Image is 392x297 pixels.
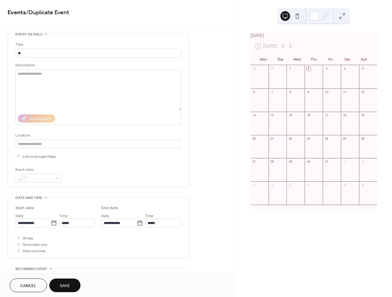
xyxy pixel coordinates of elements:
span: Time [59,213,68,219]
div: 19 [361,113,365,117]
div: 12 [361,90,365,94]
div: 17 [325,113,329,117]
div: 15 [288,113,292,117]
div: 16 [306,113,311,117]
div: 21 [270,137,274,141]
div: 7 [270,90,274,94]
span: Event details [15,31,42,38]
div: 5 [288,183,292,187]
a: Events [8,7,26,18]
span: Date [101,213,109,219]
span: / Duplicate Event [26,7,69,18]
span: Show date only [23,242,47,248]
span: Recurring event [15,266,47,272]
div: Thu [305,54,322,65]
span: Save [60,283,70,289]
span: Link to Google Maps [23,153,56,160]
div: Location [15,132,180,139]
span: Cancel [20,283,36,289]
div: 3 [325,67,329,71]
span: All day [23,235,33,242]
div: 9 [306,90,311,94]
div: Event color [15,167,61,173]
div: 7 [325,183,329,187]
span: Date [15,213,24,219]
div: 11 [343,90,347,94]
div: 8 [343,183,347,187]
div: 6 [306,183,311,187]
div: 4 [343,67,347,71]
div: 26 [361,137,365,141]
div: Fri [322,54,339,65]
div: 2 [361,160,365,164]
div: 30 [306,160,311,164]
div: Mon [255,54,272,65]
div: 5 [361,67,365,71]
div: Wed [289,54,305,65]
div: [DATE] [250,32,377,39]
button: Cancel [10,279,47,292]
div: 27 [252,160,256,164]
div: Title [15,41,180,48]
span: Time [145,213,154,219]
div: 20 [252,137,256,141]
button: Save [49,279,80,292]
div: 29 [288,160,292,164]
div: 13 [252,113,256,117]
div: Start date [15,205,34,211]
div: 30 [270,67,274,71]
div: End date [101,205,118,211]
div: 6 [252,90,256,94]
span: Hide end time [23,248,46,254]
div: 8 [288,90,292,94]
div: Sat [339,54,355,65]
div: Description [15,62,180,68]
div: 10 [325,90,329,94]
div: Sun [356,54,372,65]
div: 29 [252,67,256,71]
div: 31 [325,160,329,164]
div: 2 [306,67,311,71]
div: 14 [270,113,274,117]
div: 1 [343,160,347,164]
div: 3 [252,183,256,187]
div: 28 [270,160,274,164]
div: 4 [270,183,274,187]
div: Tue [272,54,289,65]
div: 24 [325,137,329,141]
div: 22 [288,137,292,141]
div: 1 [288,67,292,71]
div: 18 [343,113,347,117]
div: 23 [306,137,311,141]
span: Date and time [15,195,42,201]
div: 9 [361,183,365,187]
div: 25 [343,137,347,141]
